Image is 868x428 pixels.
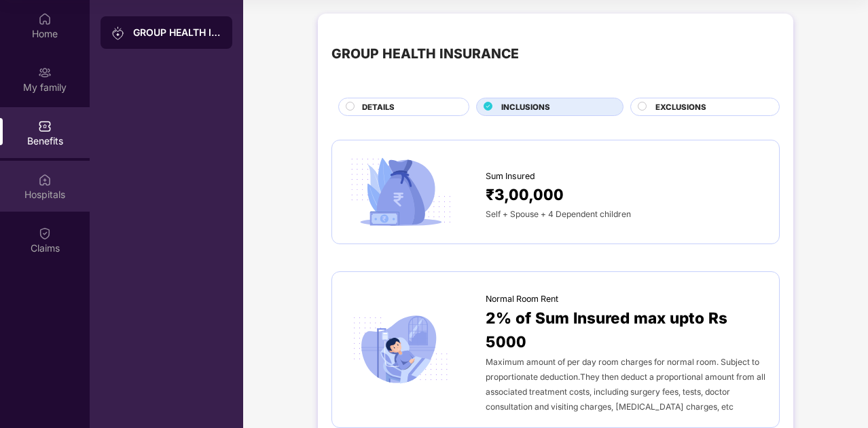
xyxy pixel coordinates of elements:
[38,12,52,26] img: svg+xml;base64,PHN2ZyBpZD0iSG9tZSIgeG1sbnM9Imh0dHA6Ly93d3cudzMub3JnLzIwMDAvc3ZnIiB3aWR0aD0iMjAiIG...
[486,306,765,354] span: 2% of Sum Insured max upto Rs 5000
[501,101,550,113] span: INCLUSIONS
[346,311,456,388] img: icon
[346,154,456,231] img: icon
[38,173,52,187] img: svg+xml;base64,PHN2ZyBpZD0iSG9zcGl0YWxzIiB4bWxucz0iaHR0cDovL3d3dy53My5vcmcvMjAwMC9zdmciIHdpZHRoPS...
[133,26,221,39] div: GROUP HEALTH INSURANCE
[486,292,558,306] span: Normal Room Rent
[38,119,52,133] img: svg+xml;base64,PHN2ZyBpZD0iQmVuZWZpdHMiIHhtbG5zPSJodHRwOi8vd3d3LnczLm9yZy8yMDAwL3N2ZyIgd2lkdGg9Ij...
[331,43,519,64] div: GROUP HEALTH INSURANCE
[38,227,52,240] img: svg+xml;base64,PHN2ZyBpZD0iQ2xhaW0iIHhtbG5zPSJodHRwOi8vd3d3LnczLm9yZy8yMDAwL3N2ZyIgd2lkdGg9IjIwIi...
[111,26,125,40] img: svg+xml;base64,PHN2ZyB3aWR0aD0iMjAiIGhlaWdodD0iMjAiIHZpZXdCb3g9IjAgMCAyMCAyMCIgZmlsbD0ibm9uZSIgeG...
[362,101,395,113] span: DETAILS
[486,209,631,219] span: Self + Spouse + 4 Dependent children
[486,357,765,412] span: Maximum amount of per day room charges for normal room. Subject to proportionate deduction.They t...
[486,170,535,183] span: Sum Insured
[38,66,52,79] img: svg+xml;base64,PHN2ZyB3aWR0aD0iMjAiIGhlaWdodD0iMjAiIHZpZXdCb3g9IjAgMCAyMCAyMCIgZmlsbD0ibm9uZSIgeG...
[486,182,564,206] span: ₹3,00,000
[655,101,706,113] span: EXCLUSIONS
